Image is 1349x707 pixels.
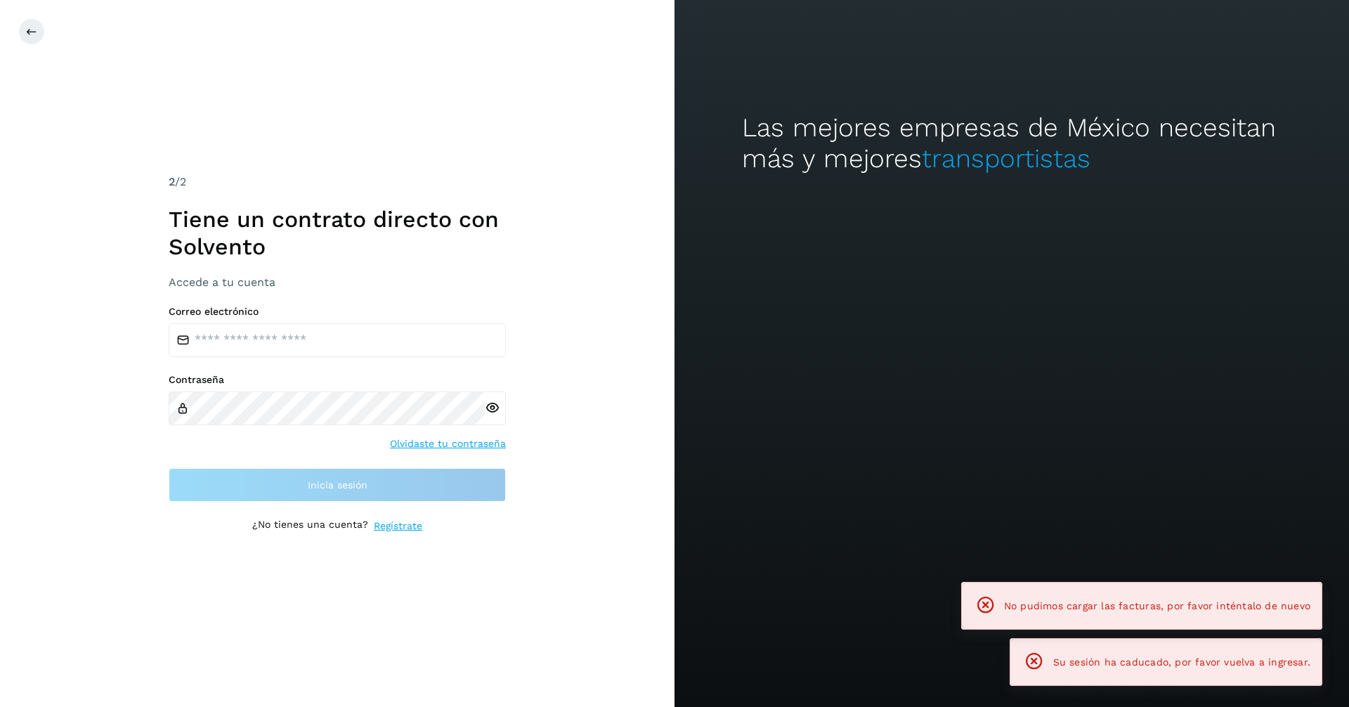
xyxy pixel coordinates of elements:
[922,143,1090,174] span: transportistas
[169,468,506,502] button: Inicia sesión
[252,519,368,533] p: ¿No tienes una cuenta?
[169,175,175,188] span: 2
[169,306,506,318] label: Correo electrónico
[742,112,1282,175] h2: Las mejores empresas de México necesitan más y mejores
[169,275,506,289] h3: Accede a tu cuenta
[169,174,506,190] div: /2
[169,206,506,260] h1: Tiene un contrato directo con Solvento
[374,519,422,533] a: Regístrate
[308,480,367,490] span: Inicia sesión
[1053,656,1310,668] span: Su sesión ha caducado, por favor vuelva a ingresar.
[390,436,506,451] a: Olvidaste tu contraseña
[169,374,506,386] label: Contraseña
[1004,600,1310,611] span: No pudimos cargar las facturas, por favor inténtalo de nuevo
